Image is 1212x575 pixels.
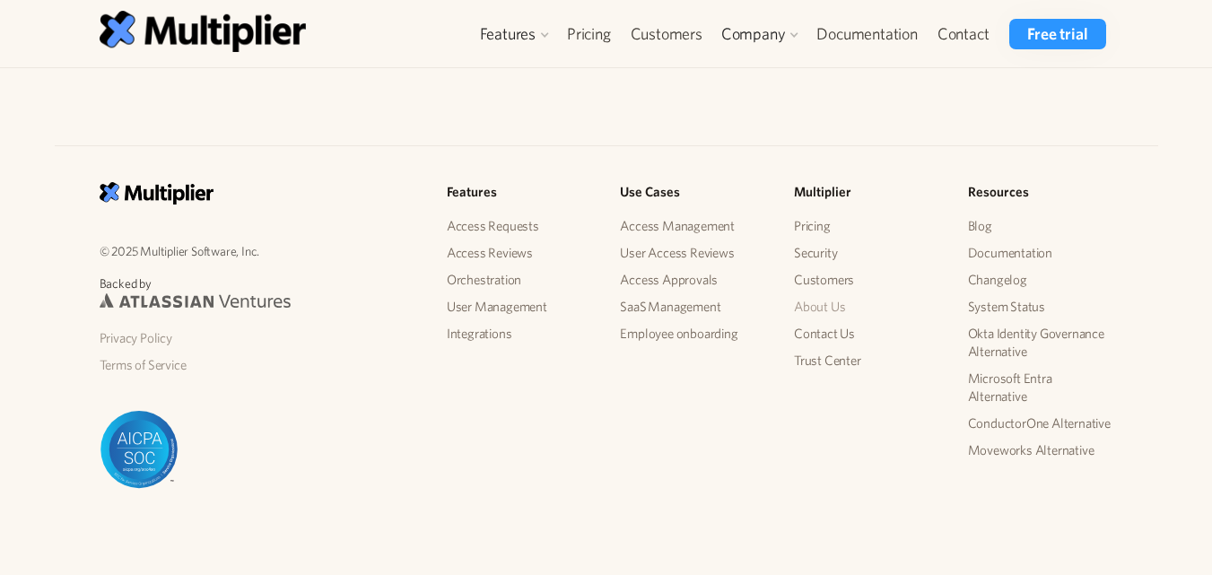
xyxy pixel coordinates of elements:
[721,23,786,45] div: Company
[447,182,592,203] h5: Features
[968,293,1113,320] a: System Status
[968,320,1113,365] a: Okta Identity Governance Alternative
[968,240,1113,266] a: Documentation
[100,352,418,379] a: Terms of Service
[968,213,1113,240] a: Blog
[100,240,418,261] p: © 2025 Multiplier Software, Inc.
[480,23,536,45] div: Features
[100,274,418,293] p: Backed by
[620,320,765,347] a: Employee onboarding
[620,213,765,240] a: Access Management
[968,410,1113,437] a: ConductorOne Alternative
[447,240,592,266] a: Access Reviews
[794,266,939,293] a: Customers
[447,293,592,320] a: User Management
[968,437,1113,464] a: Moveworks Alternative
[968,182,1113,203] h5: Resources
[928,19,999,49] a: Contact
[794,182,939,203] h5: Multiplier
[794,213,939,240] a: Pricing
[100,325,418,352] a: Privacy Policy
[557,19,621,49] a: Pricing
[620,182,765,203] h5: Use Cases
[968,266,1113,293] a: Changelog
[621,19,712,49] a: Customers
[794,320,939,347] a: Contact Us
[794,347,939,374] a: Trust Center
[471,19,557,49] div: Features
[620,240,765,266] a: User Access Reviews
[794,293,939,320] a: About Us
[447,320,592,347] a: Integrations
[620,266,765,293] a: Access Approvals
[794,240,939,266] a: Security
[447,213,592,240] a: Access Requests
[620,293,765,320] a: SaaS Management
[968,365,1113,410] a: Microsoft Entra Alternative
[807,19,927,49] a: Documentation
[1009,19,1105,49] a: Free trial
[447,266,592,293] a: Orchestration
[712,19,807,49] div: Company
